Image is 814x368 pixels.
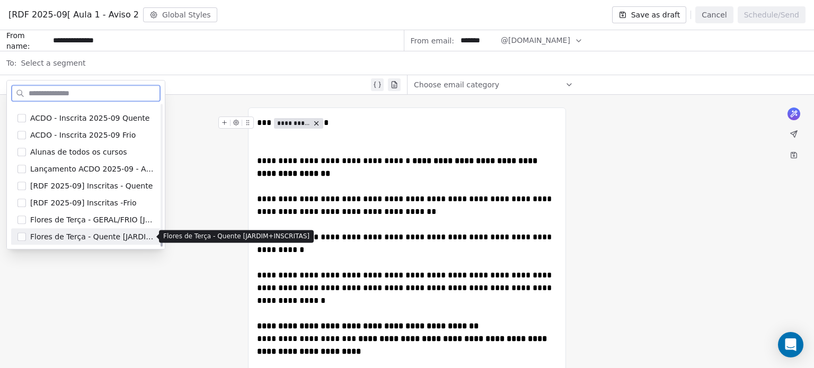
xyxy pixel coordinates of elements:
[21,58,85,68] span: Select a segment
[30,147,127,157] span: Alunas de todos os cursos
[30,113,149,123] span: ACDO - Inscrita 2025-09 Quente
[411,35,454,46] span: From email:
[612,6,687,23] button: Save as draft
[6,30,49,51] span: From name:
[30,164,154,174] span: Lançamento ACDO 2025-09 - Alunas que não tem MDO
[695,6,733,23] button: Cancel
[414,79,499,90] span: Choose email category
[738,6,806,23] button: Schedule/Send
[30,231,154,242] span: Flores de Terça - Quente [JARDIM+INSCRITAS]
[30,198,137,208] span: [RDF 2025-09] Inscritas -Frio
[163,232,309,240] p: Flores de Terça - Quente [JARDIM+INSCRITAS]
[30,96,69,106] span: MDO geral
[30,214,154,225] span: Flores de Terça - GERAL/FRIO [JARDIM+INSCRITAS]
[30,181,153,191] span: [RDF 2025-09] Inscritas - Quente
[30,130,136,140] span: ACDO - Inscrita 2025-09 Frio
[143,7,217,22] button: Global Styles
[6,79,37,93] span: Subject:
[6,58,16,68] span: To:
[8,8,139,21] span: [RDF 2025-09[ Aula 1 - Aviso 2
[501,35,570,46] span: @[DOMAIN_NAME]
